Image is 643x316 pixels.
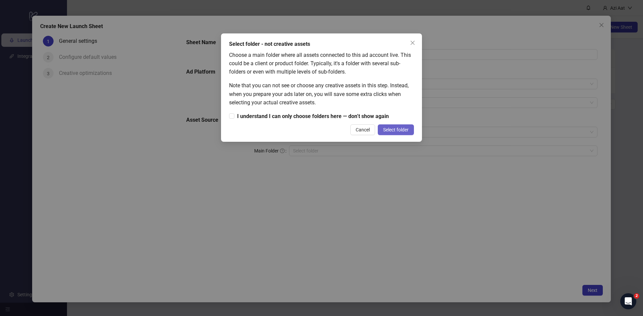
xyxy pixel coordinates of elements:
span: Select folder [383,127,409,132]
button: Close [407,37,418,48]
div: Note that you can not see or choose any creative assets in this step. Instead, when you prepare y... [229,81,414,106]
button: Select folder [378,124,414,135]
button: Cancel [350,124,375,135]
span: 2 [634,293,639,299]
span: close [410,40,415,45]
span: Cancel [356,127,370,132]
iframe: Intercom live chat [620,293,636,309]
div: Choose a main folder where all assets connected to this ad account live. This could be a client o... [229,51,414,76]
div: Select folder - not creative assets [229,40,414,48]
span: I understand I can only choose folders here — don’t show again [234,112,391,120]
